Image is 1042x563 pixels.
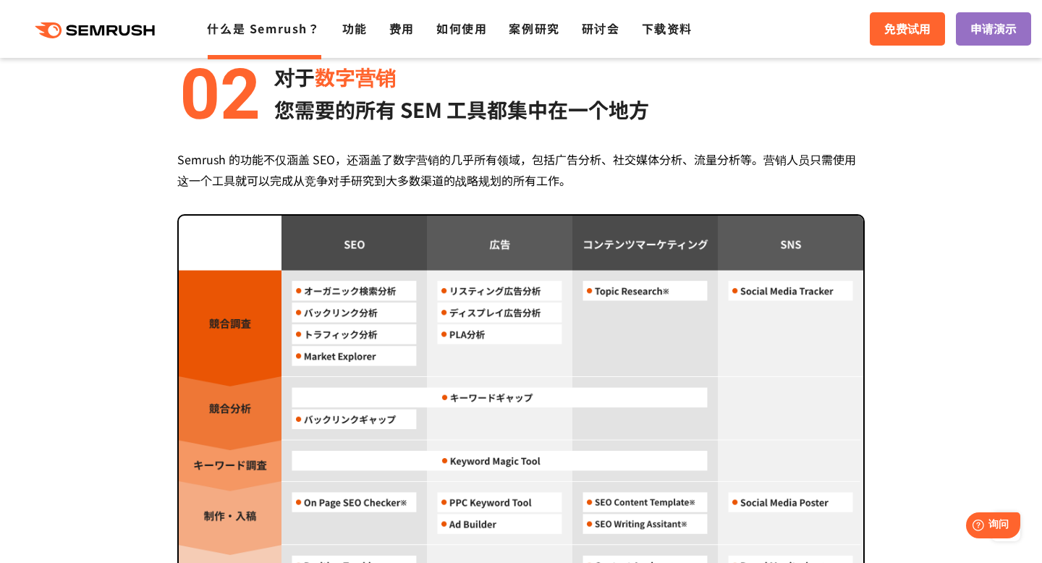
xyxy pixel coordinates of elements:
font: 您需要的所有 SEM 工具都集中在一个地方 [274,95,649,124]
font: 申请演示 [970,20,1017,37]
a: 研讨会 [582,20,620,37]
a: 什么是 Semrush？ [207,20,320,37]
a: 功能 [342,20,368,37]
font: Semrush 的功能不仅涵盖 SEO，还涵盖了数字营销的几乎所有领域，包括广告分析、社交媒体分析、流量分析等。营销人员只需使用这一个工具就可以完成从竞争对手研究到大多数渠道的战略规划的所有工作。 [177,151,856,189]
a: 如何使用 [436,20,487,37]
font: 数字营销 [315,62,396,91]
img: 替代 [177,61,264,126]
iframe: 帮助小部件启动器 [913,507,1026,547]
a: 下载资料 [642,20,692,37]
a: 案例研究 [509,20,559,37]
a: 费用 [389,20,415,37]
font: 免费试用 [884,20,931,37]
a: 申请演示 [956,12,1031,46]
a: 免费试用 [870,12,945,46]
font: 对于 [274,62,315,91]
